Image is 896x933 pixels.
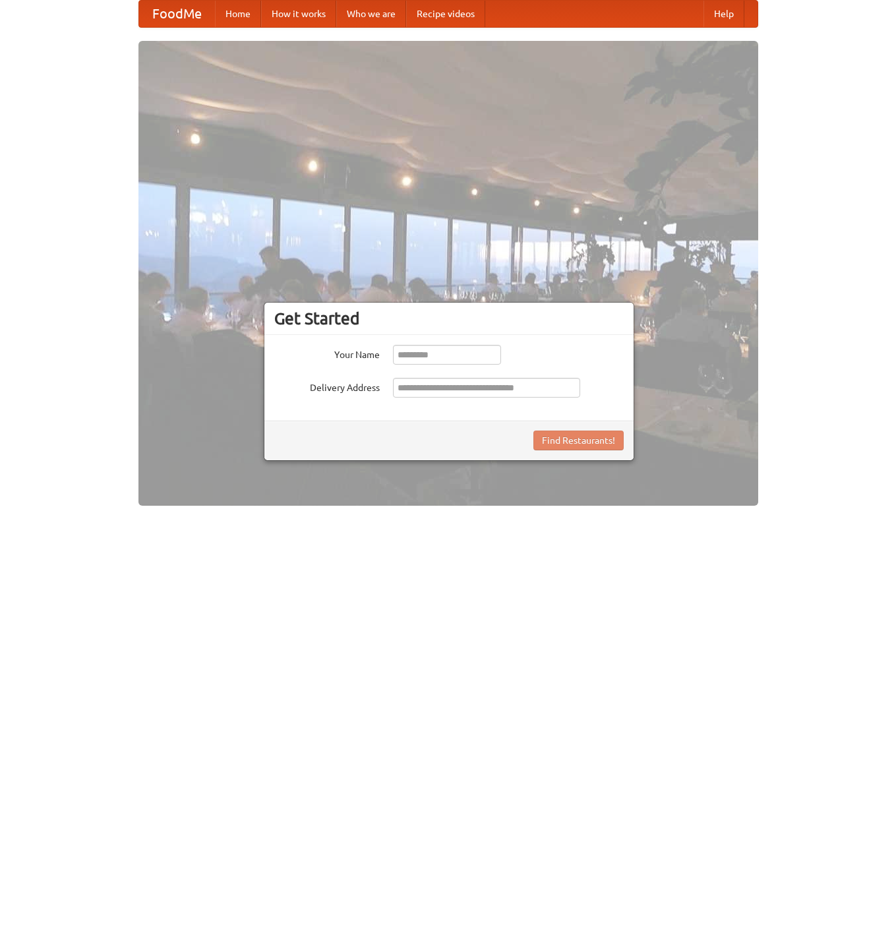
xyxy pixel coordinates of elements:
[261,1,336,27] a: How it works
[703,1,744,27] a: Help
[274,345,380,361] label: Your Name
[533,431,624,450] button: Find Restaurants!
[274,378,380,394] label: Delivery Address
[336,1,406,27] a: Who we are
[274,309,624,328] h3: Get Started
[139,1,215,27] a: FoodMe
[215,1,261,27] a: Home
[406,1,485,27] a: Recipe videos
